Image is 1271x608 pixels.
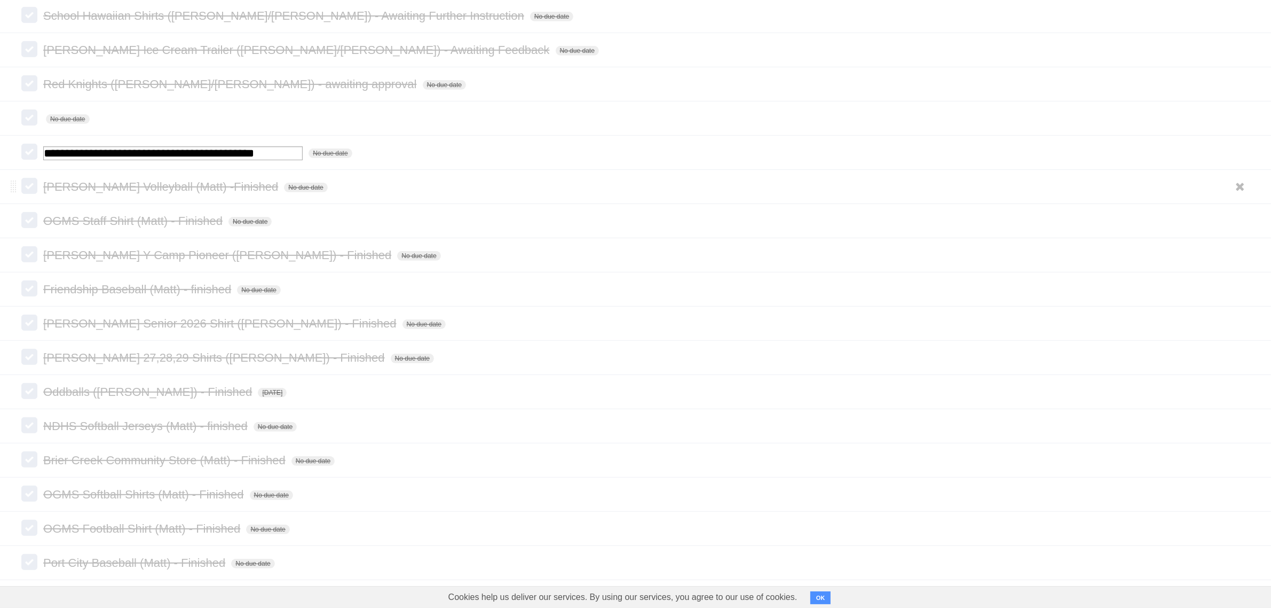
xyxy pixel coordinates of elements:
[21,383,37,399] label: Done
[231,559,274,568] span: No due date
[21,144,37,160] label: Done
[438,587,808,608] span: Cookies help us deliver our services. By using our services, you agree to our use of cookies.
[43,522,243,535] span: OGMS Football Shirt (Matt) - Finished
[21,246,37,262] label: Done
[46,114,89,124] span: No due date
[556,46,599,56] span: No due date
[43,317,399,330] span: [PERSON_NAME] Senior 2026 Shirt ([PERSON_NAME]) - Finished
[810,591,831,604] button: OK
[21,520,37,536] label: Done
[530,12,573,21] span: No due date
[402,319,446,329] span: No due date
[391,354,434,363] span: No due date
[43,283,234,296] span: Friendship Baseball (Matt) - finished
[21,110,37,126] label: Done
[43,180,281,193] span: [PERSON_NAME] Volleyball (Matt) -Finished
[309,149,352,158] span: No due date
[21,486,37,502] label: Done
[254,422,297,432] span: No due date
[397,251,440,261] span: No due date
[21,212,37,228] label: Done
[228,217,272,227] span: No due date
[21,41,37,57] label: Done
[21,554,37,570] label: Done
[43,43,552,57] span: [PERSON_NAME] Ice Cream Trailer ([PERSON_NAME]/[PERSON_NAME]) - Awaiting Feedback
[43,351,387,364] span: [PERSON_NAME] 27,28,29 Shirts ([PERSON_NAME]) - Finished
[43,419,250,433] span: NDHS Softball Jerseys (Matt) - finished
[284,183,327,192] span: No due date
[43,556,228,570] span: Port City Baseball (Matt) - Finished
[237,285,280,295] span: No due date
[21,280,37,297] label: Done
[21,178,37,194] label: Done
[21,315,37,331] label: Done
[423,80,466,90] span: No due date
[43,77,419,91] span: Red Knights ([PERSON_NAME]/[PERSON_NAME]) - awaiting approval
[21,349,37,365] label: Done
[43,385,255,399] span: Oddballs ([PERSON_NAME]) - Finished
[43,214,225,228] span: OGMS Staff Shirt (Matt) - Finished
[246,525,289,534] span: No due date
[43,454,288,467] span: Brier Creek Community Store (Matt) - Finished
[21,75,37,91] label: Done
[21,451,37,467] label: Done
[21,417,37,433] label: Done
[43,488,246,501] span: OGMS Softball Shirts (Matt) - Finished
[250,490,293,500] span: No due date
[43,248,394,262] span: [PERSON_NAME] Y Camp Pioneer ([PERSON_NAME]) - Finished
[21,7,37,23] label: Done
[258,388,287,397] span: [DATE]
[291,456,335,466] span: No due date
[43,9,527,22] span: School Hawaiian Shirts ([PERSON_NAME]/[PERSON_NAME]) - Awaiting Further Instruction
